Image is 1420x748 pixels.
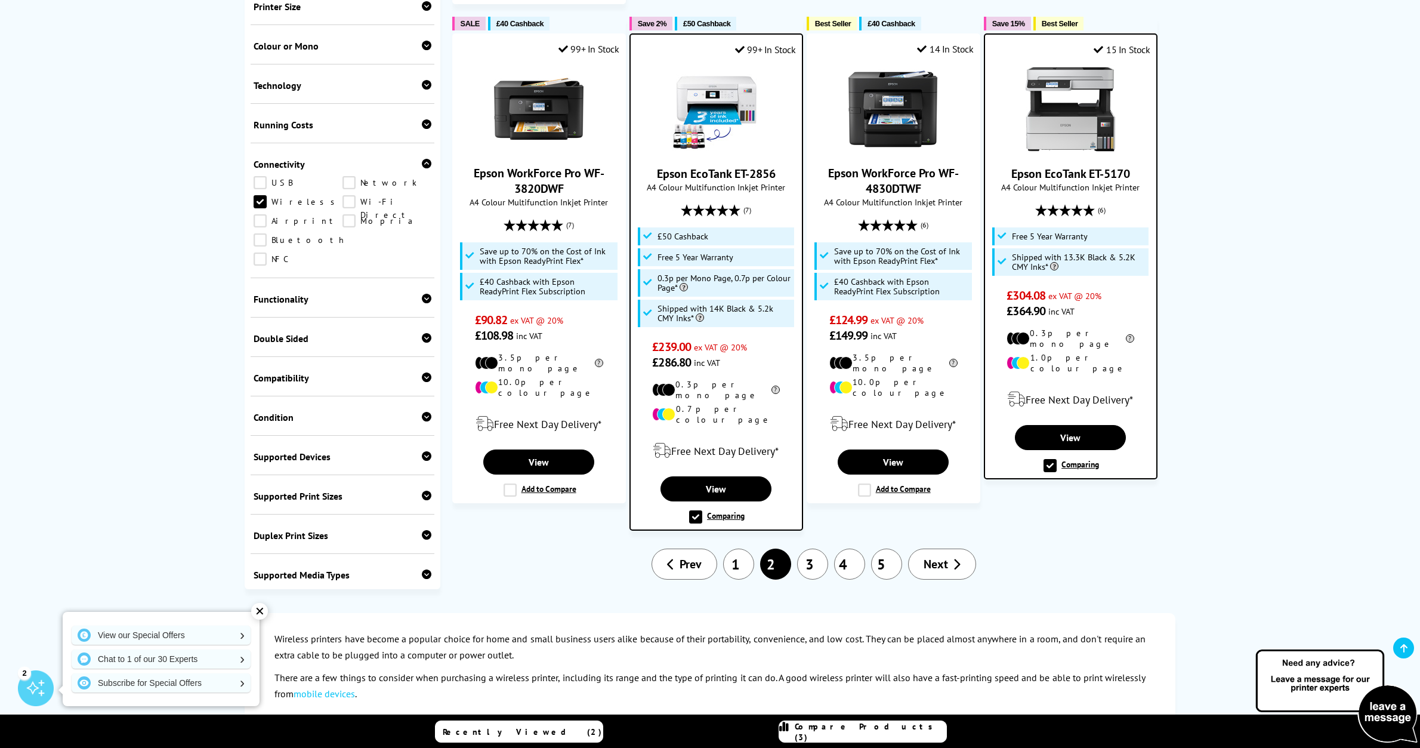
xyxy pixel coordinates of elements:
[475,352,603,374] li: 3.5p per mono page
[483,450,594,475] a: View
[254,333,431,344] div: Double Sided
[435,721,603,743] a: Recently Viewed (2)
[480,247,615,266] span: Save up to 70% on the Cost of Ink with Epson ReadyPrint Flex*
[834,549,865,580] a: 4
[494,64,584,153] img: Epson WorkForce Pro WF-3820DWF
[683,19,730,28] span: £50 Cashback
[254,1,431,13] div: Printer Size
[671,144,761,156] a: Epson EcoTank ET-2856
[254,233,347,247] a: Bluetooth
[991,181,1150,193] span: A4 Colour Multifunction Inkjet Printer
[1012,253,1146,272] span: Shipped with 13.3K Black & 5.2K CMY Inks*
[1007,288,1045,303] span: £304.08
[868,19,915,28] span: £40 Cashback
[652,355,691,370] span: £286.80
[657,166,776,181] a: Epson EcoTank ET-2856
[254,451,431,463] div: Supported Devices
[797,549,828,580] a: 3
[858,484,931,497] label: Add to Compare
[342,214,431,227] a: Mopria
[1026,144,1115,156] a: Epson EcoTank ET-5170
[694,357,720,368] span: inc VAT
[342,195,431,208] a: Wi-Fi Direct
[72,650,251,669] a: Chat to 1 of our 30 Experts
[254,176,342,189] a: USB
[680,556,702,572] span: Prev
[637,434,796,467] div: modal_delivery
[516,330,542,341] span: inc VAT
[254,293,431,305] div: Functionality
[72,673,251,692] a: Subscribe for Special Offers
[1253,648,1420,746] img: Open Live Chat window
[459,407,619,441] div: modal_delivery
[496,19,544,28] span: £40 Cashback
[566,214,574,236] span: (7)
[991,383,1150,416] div: modal_delivery
[254,195,342,208] a: Wireless
[838,450,949,475] a: View
[870,330,897,341] span: inc VAT
[510,315,563,326] span: ex VAT @ 20%
[1048,306,1075,317] span: inc VAT
[834,247,969,266] span: Save up to 70% on the Cost of Ink with Epson ReadyPrint Flex*
[735,44,796,56] div: 99+ In Stock
[254,372,431,384] div: Compatibility
[274,631,1146,663] p: Wireless printers have become a popular choice for home and small business users alike because of...
[1012,232,1088,241] span: Free 5 Year Warranty
[795,721,946,743] span: Compare Products (3)
[254,253,342,266] a: NFC
[254,79,431,91] div: Technology
[779,721,947,743] a: Compare Products (3)
[474,165,604,196] a: Epson WorkForce Pro WF-3820DWF
[657,304,791,323] span: Shipped with 14K Black & 5.2k CMY Inks*
[652,549,717,580] a: Prev
[908,549,976,580] a: Next
[629,17,672,30] button: Save 2%
[1011,166,1130,181] a: Epson EcoTank ET-5170
[254,158,431,170] div: Connectivity
[475,312,508,328] span: £90.82
[1033,17,1084,30] button: Best Seller
[660,476,771,501] a: View
[657,253,733,262] span: Free 5 Year Warranty
[829,312,868,328] span: £124.99
[254,40,431,52] div: Colour or Mono
[504,484,576,497] label: Add to Compare
[254,490,431,502] div: Supported Print Sizes
[1094,44,1150,56] div: 15 In Stock
[871,549,902,580] a: 5
[638,19,666,28] span: Save 2%
[675,17,736,30] button: £50 Cashback
[829,352,958,374] li: 3.5p per mono page
[274,670,1146,702] p: There are a few things to consider when purchasing a wireless printer, including its range and th...
[254,119,431,131] div: Running Costs
[813,196,974,208] span: A4 Colour Multifunction Inkjet Printer
[1026,64,1115,154] img: Epson EcoTank ET-5170
[254,411,431,423] div: Condition
[72,626,251,645] a: View our Special Offers
[254,530,431,541] div: Duplex Print Sizes
[294,688,355,700] a: mobile devices
[254,569,431,581] div: Supported Media Types
[652,404,780,425] li: 0.7p per colour page
[1042,19,1078,28] span: Best Seller
[829,328,868,343] span: £149.99
[652,339,691,355] span: £239.00
[870,315,924,326] span: ex VAT @ 20%
[652,379,780,401] li: 0.3p per mono page
[815,19,851,28] span: Best Seller
[488,17,550,30] button: £40 Cashback
[859,17,921,30] button: £40 Cashback
[1007,352,1134,374] li: 1.0p per colour page
[828,165,959,196] a: Epson WorkForce Pro WF-4830DTWF
[743,199,751,221] span: (7)
[984,17,1031,30] button: Save 15%
[1007,328,1134,349] li: 0.3p per mono page
[475,377,603,398] li: 10.0p per colour page
[924,556,948,572] span: Next
[494,144,584,156] a: Epson WorkForce Pro WF-3820DWF
[1015,425,1125,450] a: View
[848,144,938,156] a: Epson WorkForce Pro WF-4830DTWF
[475,328,514,343] span: £108.98
[917,43,973,55] div: 14 In Stock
